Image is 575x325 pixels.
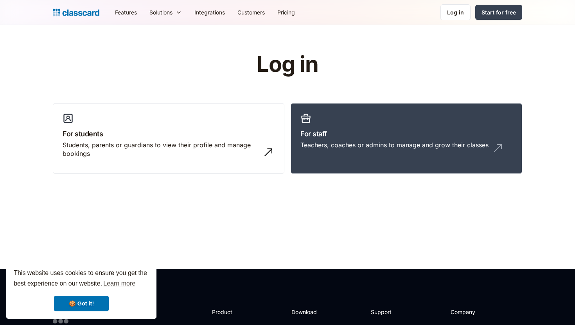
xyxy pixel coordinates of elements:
div: Solutions [149,8,172,16]
div: Students, parents or guardians to view their profile and manage bookings [63,141,259,158]
span: This website uses cookies to ensure you get the best experience on our website. [14,268,149,289]
a: learn more about cookies [102,278,137,289]
h2: Company [451,308,503,316]
a: Integrations [188,4,231,21]
div: Solutions [143,4,188,21]
div: cookieconsent [6,261,156,319]
a: Logo [53,7,99,18]
h2: Product [212,308,254,316]
div: Log in [447,8,464,16]
a: dismiss cookie message [54,296,109,311]
a: Features [109,4,143,21]
a: Log in [440,4,471,20]
div: Teachers, coaches or admins to manage and grow their classes [300,141,489,149]
h2: Download [291,308,323,316]
h3: For students [63,129,275,139]
h1: Log in [164,52,412,77]
a: Start for free [475,5,522,20]
a: Pricing [271,4,301,21]
div: Start for free [482,8,516,16]
a: Customers [231,4,271,21]
a: For studentsStudents, parents or guardians to view their profile and manage bookings [53,103,284,174]
a: For staffTeachers, coaches or admins to manage and grow their classes [291,103,522,174]
h2: Support [371,308,402,316]
h3: For staff [300,129,512,139]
